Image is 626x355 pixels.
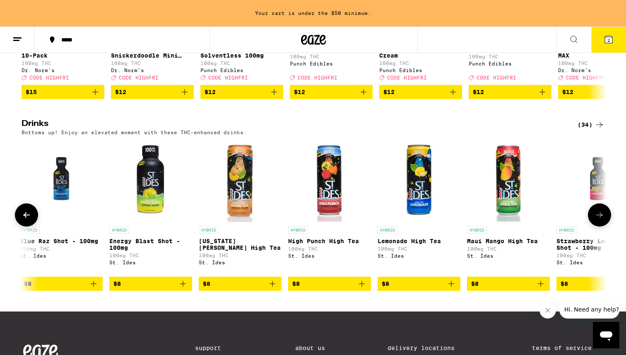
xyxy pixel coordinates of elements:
span: $12 [383,89,395,95]
p: 100mg THC [288,246,371,251]
button: Add to bag [109,277,192,291]
a: Terms of Service [532,345,603,351]
span: $12 [294,89,305,95]
div: Dr. Norm's [111,68,194,73]
p: 100mg THC [200,60,283,66]
button: Add to bag [379,85,462,99]
img: St. Ides - Georgia Peach High Tea [199,139,282,222]
iframe: Message from company [559,300,619,319]
a: Open page for Energy Blast Shot - 100mg from St. Ides [109,139,192,277]
span: CODE HIGHFRI [208,75,248,81]
span: CODE HIGHFRI [566,75,606,81]
p: HYBRID [556,226,576,234]
span: $8 [113,280,121,287]
div: St. Ides [20,253,103,258]
span: $8 [382,280,389,287]
div: St. Ides [109,260,192,265]
p: HYBRID [20,226,40,234]
p: 100mg THC [379,60,462,66]
div: Punch Edibles [200,68,283,73]
button: Add to bag [199,277,282,291]
a: Open page for Maui Mango High Tea from St. Ides [467,139,550,277]
p: 100mg THC [109,253,192,258]
div: St. Ides [378,253,460,258]
p: HYBRID [467,226,487,234]
p: Bottoms up! Enjoy an elevated moment with these THC-enhanced drinks. [22,130,247,135]
span: $8 [561,280,568,287]
p: High Punch High Tea [288,238,371,244]
span: $8 [24,280,31,287]
button: Add to bag [290,85,373,99]
img: St. Ides - Blue Raz Shot - 100mg [20,139,103,222]
button: Add to bag [467,277,550,291]
a: Support [195,345,232,351]
span: CODE HIGHFRI [298,75,337,81]
span: $15 [26,89,37,95]
div: St. Ides [467,253,550,258]
p: 100mg THC [467,246,550,251]
iframe: Button to launch messaging window [593,322,619,348]
span: $12 [562,89,573,95]
a: About Us [295,345,325,351]
a: Delivery Locations [388,345,469,351]
button: Add to bag [378,277,460,291]
div: St. Ides [288,253,371,258]
a: Open page for Lemonade High Tea from St. Ides [378,139,460,277]
p: [US_STATE][PERSON_NAME] High Tea [199,238,282,251]
button: Add to bag [22,85,104,99]
p: HYBRID [199,226,219,234]
span: CODE HIGHFRI [119,75,159,81]
span: $8 [203,280,210,287]
button: Add to bag [111,85,194,99]
span: 2 [607,38,610,43]
span: CODE HIGHFRI [29,75,69,81]
p: Energy Blast Shot - 100mg [109,238,192,251]
button: 2 [591,27,626,53]
p: HYBRID [378,226,397,234]
iframe: Close message [539,302,556,319]
p: 100mg THC [22,60,104,66]
p: 100mg THC [290,54,373,59]
img: St. Ides - Energy Blast Shot - 100mg [109,139,192,222]
button: Add to bag [469,85,551,99]
span: $8 [471,280,479,287]
span: $12 [115,89,126,95]
p: 100mg THC [20,246,103,251]
span: $12 [205,89,216,95]
span: $8 [292,280,300,287]
p: Lemonade High Tea [378,238,460,244]
h2: Drinks [22,120,564,130]
p: Blue Raz Shot - 100mg [20,238,103,244]
img: St. Ides - Maui Mango High Tea [467,139,550,222]
span: $12 [473,89,484,95]
div: St. Ides [199,260,282,265]
p: HYBRID [109,226,129,234]
p: 100mg THC [199,253,282,258]
p: Maui Mango High Tea [467,238,550,244]
a: Open page for High Punch High Tea from St. Ides [288,139,371,277]
div: Punch Edibles [469,61,551,66]
button: Add to bag [20,277,103,291]
div: Punch Edibles [379,68,462,73]
div: Dr. Norm's [22,68,104,73]
img: St. Ides - High Punch High Tea [288,139,371,222]
a: (34) [578,120,604,130]
span: CODE HIGHFRI [477,75,516,81]
a: Open page for Blue Raz Shot - 100mg from St. Ides [20,139,103,277]
p: 100mg THC [378,246,460,251]
p: 100mg THC [469,54,551,59]
img: St. Ides - Lemonade High Tea [378,139,460,222]
button: Add to bag [288,277,371,291]
button: Add to bag [200,85,283,99]
a: Open page for Georgia Peach High Tea from St. Ides [199,139,282,277]
p: 108mg THC [111,60,194,66]
p: HYBRID [288,226,308,234]
div: Punch Edibles [290,61,373,66]
span: CODE HIGHFRI [387,75,427,81]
